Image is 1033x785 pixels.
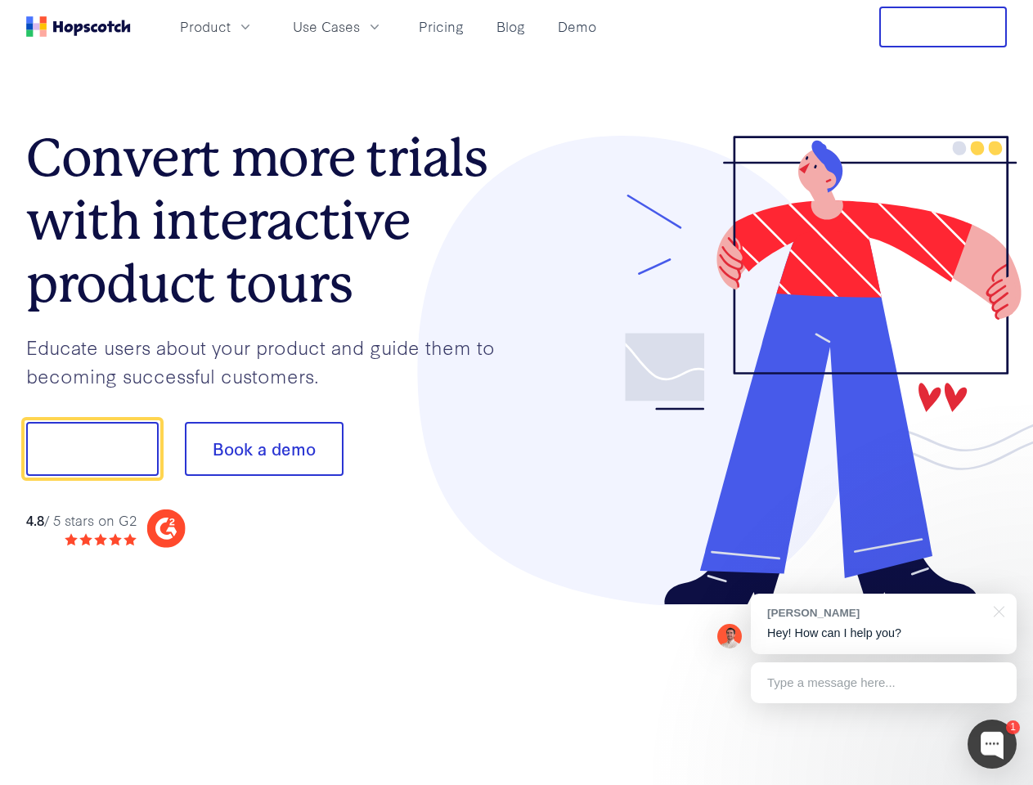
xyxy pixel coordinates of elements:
p: Educate users about your product and guide them to becoming successful customers. [26,333,517,389]
div: Type a message here... [751,662,1017,703]
h1: Convert more trials with interactive product tours [26,127,517,315]
button: Show me! [26,422,159,476]
img: Mark Spera [717,624,742,648]
strong: 4.8 [26,510,44,529]
div: 1 [1006,720,1020,734]
button: Free Trial [879,7,1007,47]
div: [PERSON_NAME] [767,605,984,621]
button: Book a demo [185,422,344,476]
a: Home [26,16,131,37]
span: Use Cases [293,16,360,37]
a: Blog [490,13,532,40]
button: Use Cases [283,13,393,40]
a: Pricing [412,13,470,40]
a: Demo [551,13,603,40]
span: Product [180,16,231,37]
button: Product [170,13,263,40]
p: Hey! How can I help you? [767,625,1000,642]
div: / 5 stars on G2 [26,510,137,531]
